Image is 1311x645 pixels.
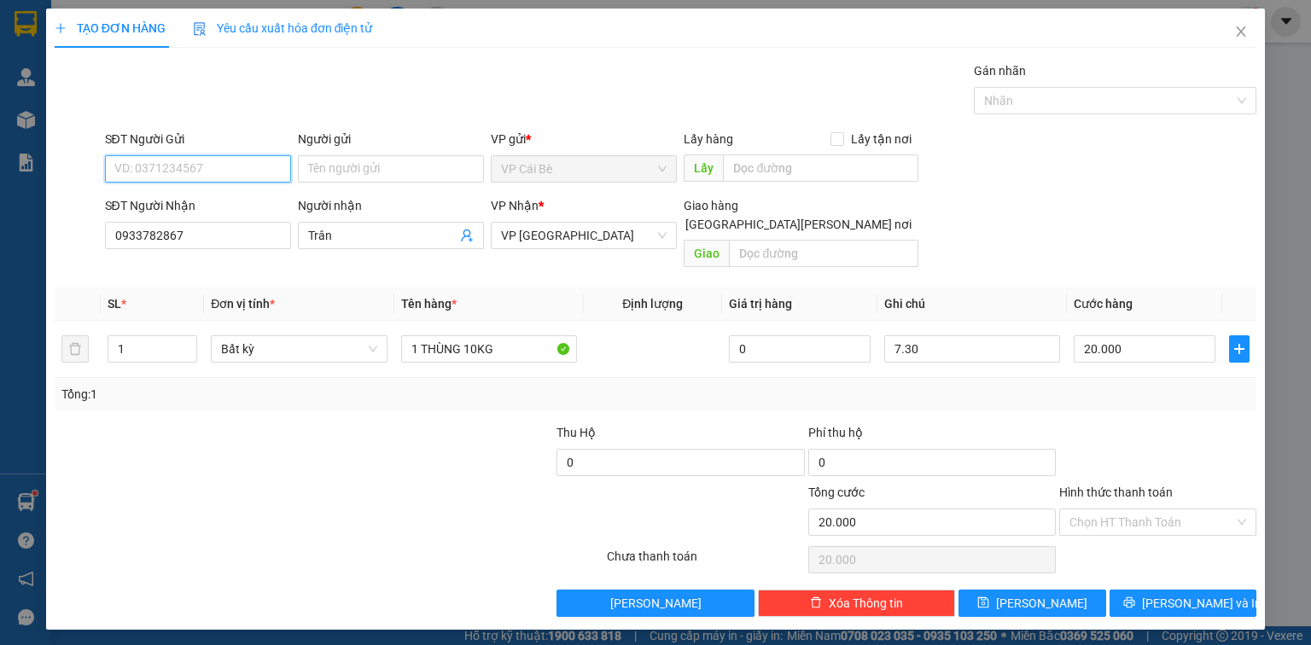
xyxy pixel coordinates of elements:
span: Tên hàng [401,297,457,311]
div: 1.430.000 [53,90,81,111]
span: [GEOGRAPHIC_DATA][PERSON_NAME] nơi [679,215,918,234]
span: SL [108,297,121,311]
button: plus [1229,335,1250,363]
span: Lấy hàng [684,132,733,146]
div: VP gửi [491,130,677,148]
div: Tổng phải thu : [15,90,53,154]
label: Gán nhãn [974,64,1026,78]
span: Giá trị hàng [729,297,792,311]
span: Lấy [684,154,723,182]
input: Dọc đường [729,240,918,267]
span: Đơn vị tính [211,297,275,311]
div: VND [81,90,109,111]
div: 30.000 [53,46,81,67]
span: Xóa Thông tin [829,594,903,613]
span: Cước hàng [1074,297,1133,311]
span: Tổng cước [808,485,865,499]
div: Tổng: 1 [61,385,507,404]
span: printer [1123,596,1135,610]
span: close [1234,25,1248,38]
div: Thu hộ : [128,46,166,89]
span: Lấy tận nơi [844,130,918,148]
div: SĐT Người Nhận [105,196,291,215]
span: plus [1230,342,1249,356]
input: Ghi Chú [884,335,1060,363]
img: icon [193,22,207,36]
span: 1 [132,9,140,25]
div: Chưa : [15,46,53,67]
div: SĐT Người Gửi [105,130,291,148]
input: VD: Bàn, Ghế [401,335,577,363]
span: 30.000 [244,9,286,25]
input: Dọc đường [723,154,918,182]
span: VP Sài Gòn [501,223,667,248]
div: Người gửi [298,130,484,148]
button: save[PERSON_NAME] [958,590,1106,617]
span: Tổng cộng [13,9,78,25]
span: plus [55,22,67,34]
label: Hình thức thanh toán [1059,485,1173,499]
button: delete [61,335,89,363]
span: Giao hàng [684,199,738,212]
div: Chưa thanh toán [605,547,806,577]
span: Bất kỳ [221,336,376,362]
span: [PERSON_NAME] [996,594,1087,613]
span: VP Cái Bè [501,156,667,182]
div: VND [81,46,109,67]
th: Ghi chú [877,288,1067,321]
span: [PERSON_NAME] [610,594,702,613]
div: Phí thu hộ [808,423,1056,449]
button: Close [1217,9,1265,56]
span: Giao [684,240,729,267]
span: Thu Hộ [556,426,596,439]
button: deleteXóa Thông tin [758,590,955,617]
span: Yêu cầu xuất hóa đơn điện tử [193,21,373,35]
button: printer[PERSON_NAME] và In [1110,590,1257,617]
span: Định lượng [622,297,683,311]
span: [PERSON_NAME] và In [1142,594,1261,613]
span: delete [810,596,822,610]
span: user-add [460,229,474,242]
button: [PERSON_NAME] [556,590,754,617]
div: Người nhận [298,196,484,215]
div: 1.400.000 [166,46,194,67]
span: TẠO ĐƠN HÀNG [55,21,166,35]
span: save [977,596,989,610]
div: VND [194,46,222,67]
input: 0 [729,335,871,363]
span: VP Nhận [491,199,539,212]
